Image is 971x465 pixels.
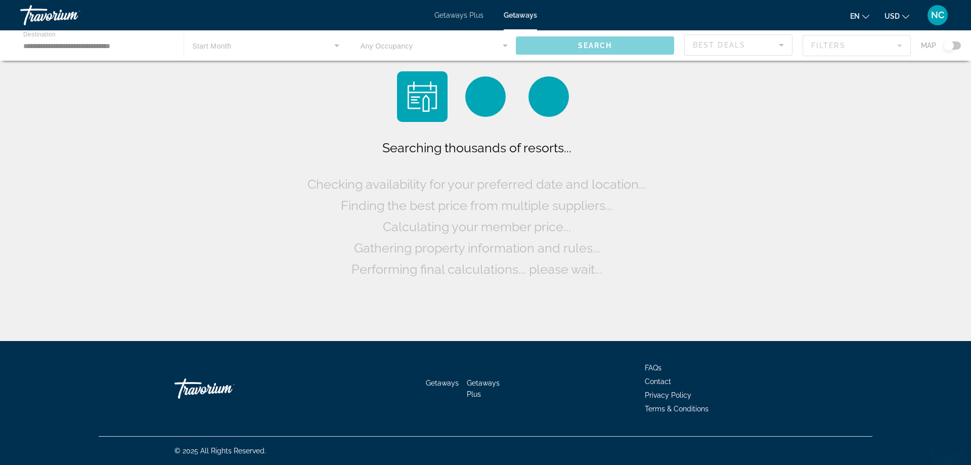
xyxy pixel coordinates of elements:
[850,9,869,23] button: Change language
[382,140,571,155] span: Searching thousands of resorts...
[850,12,860,20] span: en
[931,425,963,457] iframe: Button to launch messaging window
[924,5,951,26] button: User Menu
[885,9,909,23] button: Change currency
[20,2,121,28] a: Travorium
[174,447,266,455] span: © 2025 All Rights Reserved.
[931,10,944,20] span: NC
[504,11,537,19] a: Getaways
[174,373,276,404] a: Travorium
[645,405,709,413] a: Terms & Conditions
[351,262,602,277] span: Performing final calculations... please wait...
[885,12,900,20] span: USD
[383,219,571,234] span: Calculating your member price...
[645,364,661,372] a: FAQs
[354,240,600,256] span: Gathering property information and rules...
[467,379,500,398] a: Getaways Plus
[645,391,691,399] a: Privacy Policy
[645,377,671,386] a: Contact
[426,379,459,387] a: Getaways
[434,11,483,19] a: Getaways Plus
[307,177,646,192] span: Checking availability for your preferred date and location...
[341,198,613,213] span: Finding the best price from multiple suppliers...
